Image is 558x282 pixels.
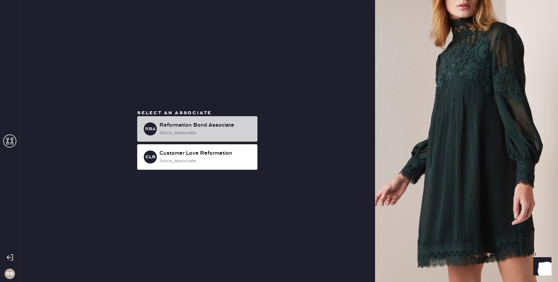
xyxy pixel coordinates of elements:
[159,129,252,136] div: store_associate
[159,149,252,157] div: Customer Love Reformation
[137,110,212,116] span: Select an associate
[6,272,13,276] h3: RB
[145,155,156,159] h3: CLR
[159,121,252,129] div: Reformation Bond Associate
[145,127,156,131] h3: RBA
[159,157,252,164] div: store_associate
[527,253,555,281] iframe: Front Chat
